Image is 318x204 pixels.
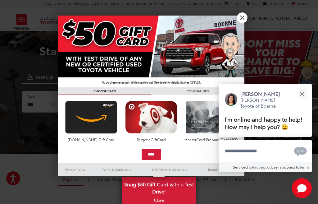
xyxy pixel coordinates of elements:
[225,115,302,131] span: I'm online and happy to help! How may I help you? 😀
[140,166,199,173] a: SMS Terms & Conditions
[271,164,299,169] span: Use is subject to
[64,137,119,142] div: [DOMAIN_NAME] Gift Card
[295,87,309,100] button: Close
[233,164,253,169] span: Serviced by
[93,166,140,173] a: Terms & Conditions
[64,101,119,134] img: amazoncard.png
[124,137,179,142] div: Target eGiftCard
[219,140,312,162] textarea: Type your message
[124,101,179,134] img: targetcard.png
[299,164,310,169] a: Terms
[151,87,244,95] h3: CONFIRM INFO
[199,166,244,173] a: Brand Disclaimers
[240,90,286,97] p: [PERSON_NAME]
[122,178,196,197] span: Snag $50 Gift Card with a Test Drive!
[184,101,239,134] img: mastercard.png
[58,87,151,95] h3: CHOOSE CARD
[292,144,309,158] button: Chat with SMS
[253,164,271,169] a: Gubagoo.
[294,146,307,156] svg: Text
[58,16,244,87] img: 42635_top_851395.jpg
[184,137,239,142] div: MasterCard Prepaid Card USD
[292,178,312,198] svg: Start Chat
[240,97,286,109] p: [PERSON_NAME] Toyota of Boerne
[292,178,312,198] button: Toggle Chat Window
[219,84,312,172] div: Close[PERSON_NAME][PERSON_NAME] Toyota of BoerneI'm online and happy to help! How may I help you?...
[58,166,93,173] a: Privacy Policy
